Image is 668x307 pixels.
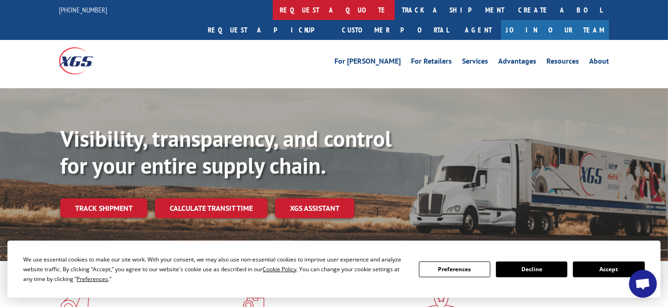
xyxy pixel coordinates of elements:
b: Visibility, transparency, and control for your entire supply chain. [60,124,392,180]
a: [PHONE_NUMBER] [59,5,107,14]
a: For [PERSON_NAME] [334,58,401,68]
a: Agent [456,20,501,40]
button: Preferences [419,261,490,277]
div: We use essential cookies to make our site work. With your consent, we may also use non-essential ... [23,255,407,284]
a: Services [462,58,488,68]
a: Resources [546,58,579,68]
div: Cookie Consent Prompt [7,241,661,298]
button: Accept [573,261,644,277]
button: Decline [496,261,567,277]
a: Open chat [629,270,657,298]
a: Track shipment [60,198,148,218]
a: About [589,58,609,68]
a: Calculate transit time [155,198,268,218]
a: XGS ASSISTANT [275,198,354,218]
a: Join Our Team [501,20,609,40]
span: Preferences [77,275,108,283]
a: Customer Portal [335,20,456,40]
span: Cookie Policy [263,265,296,273]
a: Request a pickup [201,20,335,40]
a: For Retailers [411,58,452,68]
a: Advantages [498,58,536,68]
